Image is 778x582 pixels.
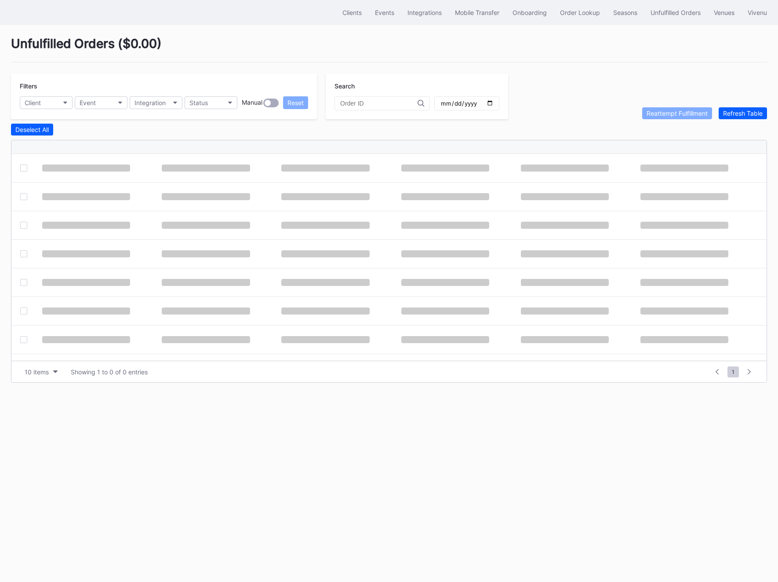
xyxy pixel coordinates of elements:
[80,99,96,106] div: Event
[189,99,208,106] div: Status
[135,99,166,106] div: Integration
[336,4,368,21] button: Clients
[401,4,448,21] button: Integrations
[506,4,553,21] button: Onboarding
[707,4,741,21] button: Venues
[560,9,600,16] div: Order Lookup
[714,9,734,16] div: Venues
[375,9,394,16] div: Events
[448,4,506,21] button: Mobile Transfer
[130,96,182,109] button: Integration
[607,4,644,21] button: Seasons
[727,366,739,377] span: 1
[20,96,73,109] button: Client
[25,368,49,376] div: 10 items
[407,9,442,16] div: Integrations
[283,96,308,109] button: Reset
[613,9,637,16] div: Seasons
[75,96,127,109] button: Event
[741,4,774,21] button: Vivenu
[647,110,708,117] div: Reattempt Fulfillment
[719,107,767,119] button: Refresh Table
[334,82,499,90] div: Search
[553,4,607,21] button: Order Lookup
[642,107,712,119] button: Reattempt Fulfillment
[340,100,418,107] input: Order ID
[368,4,401,21] button: Events
[723,110,763,117] div: Refresh Table
[20,366,62,378] button: 10 items
[185,96,237,109] button: Status
[15,126,49,133] div: Deselect All
[513,9,547,16] div: Onboarding
[11,124,53,135] button: Deselect All
[20,82,308,90] div: Filters
[342,9,362,16] div: Clients
[71,368,148,376] div: Showing 1 to 0 of 0 entries
[651,9,701,16] div: Unfulfilled Orders
[748,9,767,16] div: Vivenu
[25,99,41,106] div: Client
[242,99,262,107] div: Manual
[644,4,707,21] button: Unfulfilled Orders
[287,99,304,106] div: Reset
[455,9,499,16] div: Mobile Transfer
[11,36,767,62] div: Unfulfilled Orders ( $0.00 )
